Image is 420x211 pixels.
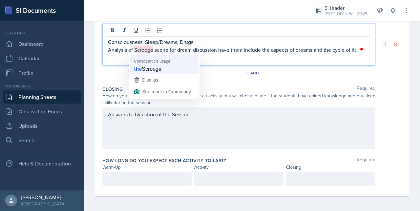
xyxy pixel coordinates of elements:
[3,83,81,89] div: Documents
[108,38,370,46] p: Consciousness, Sleep/Dreams, Drugs
[108,38,370,54] div: To enrich screen reader interactions, please activate Accessibility in Grammarly extension settings
[21,201,65,207] div: [GEOGRAPHIC_DATA]
[325,4,367,12] div: Si leader
[325,10,367,17] div: PSYC 1101 / Fall 2025
[245,70,259,76] div: Add
[108,46,370,54] p: Analysis of Scrooge scene for dream discussion have them include the aspects of dreams and the cy...
[3,134,81,147] a: Search
[3,30,81,36] div: Si leader
[102,164,192,171] div: Warm-Up
[357,86,375,92] span: Required
[3,66,81,79] a: Profile
[241,68,263,78] button: Add
[194,164,283,171] div: Activity
[108,110,370,118] p: Answers to Question of the Session
[21,194,65,201] div: [PERSON_NAME]
[3,157,81,170] div: Help & Documentation
[3,119,81,132] a: Uploads
[102,157,226,164] label: How long do you expect each activity to last?
[3,52,81,65] a: Calendar
[3,90,81,104] a: Planning Sheets
[357,157,375,164] span: Required
[102,92,375,106] div: How do you plan to close your session? Choose an activity that will check to see if the students ...
[3,37,81,50] a: Dashboard
[3,105,81,118] a: Observation Forms
[102,86,123,92] label: Closing
[286,164,375,171] div: Closing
